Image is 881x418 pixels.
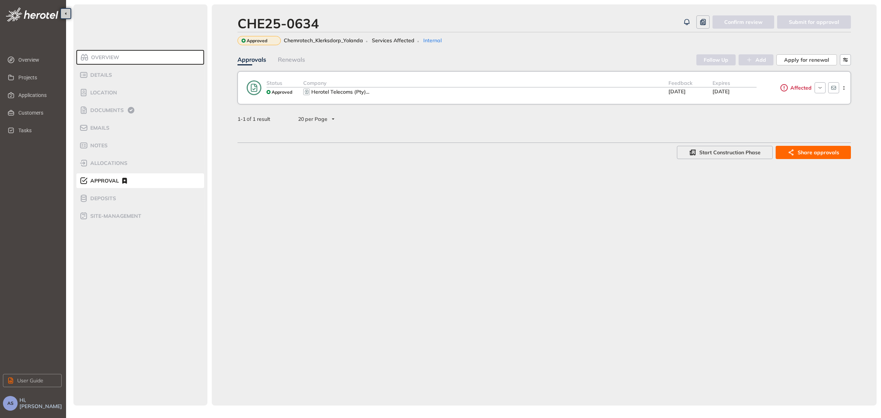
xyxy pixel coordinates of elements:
[88,125,109,131] span: Emails
[88,213,141,219] span: site-management
[88,72,112,78] span: Details
[311,87,371,96] button: Herotel Telecoms (Pty) Ltd
[88,195,116,202] span: Deposits
[776,146,851,159] button: Share approvals
[18,70,56,85] span: Projects
[247,38,267,43] span: Approved
[88,178,119,184] span: Approval
[238,55,266,64] div: Approvals
[253,116,270,122] span: 1 result
[18,53,56,67] span: Overview
[18,88,56,102] span: Applications
[713,88,730,95] span: [DATE]
[668,88,686,95] span: [DATE]
[238,116,246,122] strong: 1 - 1
[19,397,63,410] span: Hi, [PERSON_NAME]
[278,55,305,64] div: Renewals
[226,115,282,123] div: of
[699,148,761,156] span: Start Construction Phase
[776,54,837,65] button: Apply for renewal
[311,89,369,95] div: Herotel Telecoms (Pty) Ltd
[238,15,319,31] div: CHE25-0634
[284,37,363,44] span: Chemrotech_Klerksdorp_Yolanda
[89,54,119,61] span: Overview
[798,148,839,156] span: Share approvals
[88,160,127,166] span: allocations
[18,105,56,120] span: Customers
[423,37,442,44] span: Internal
[677,146,773,159] button: Start Construction Phase
[713,80,730,86] span: Expires
[18,123,56,138] span: Tasks
[6,7,58,22] img: logo
[88,90,117,96] span: Location
[3,396,18,411] button: AS
[668,80,692,86] span: Feedback
[788,85,812,91] span: Affected
[366,89,369,95] span: ...
[88,143,108,149] span: Notes
[88,107,124,113] span: Documents
[303,80,327,86] span: Company
[311,89,366,95] span: Herotel Telecoms (Pty)
[17,376,43,385] span: User Guide
[784,56,829,64] span: Apply for renewal
[272,90,292,95] span: Approved
[267,80,282,86] span: Status
[7,401,14,406] span: AS
[3,374,62,387] button: User Guide
[372,37,414,44] span: Services Affected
